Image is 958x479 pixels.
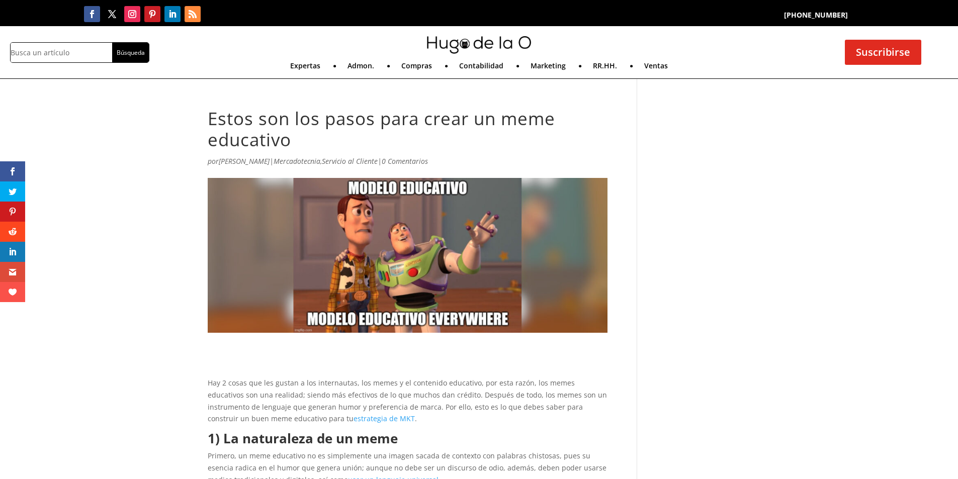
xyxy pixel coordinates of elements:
[185,6,201,22] a: Seguir en RSS
[845,40,921,65] a: Suscribirse
[354,414,415,423] a: estrategia de MKT
[208,108,607,155] h1: Estos son los pasos para crear un meme educativo
[382,156,428,166] a: 0 Comentarios
[104,6,120,22] a: Seguir en X
[112,43,149,62] input: Búsqueda
[84,6,100,22] a: Seguir en Facebook
[459,62,503,73] a: Contabilidad
[11,43,112,62] input: Busca un artículo
[427,36,532,54] img: mini-hugo-de-la-o-logo
[644,62,668,73] a: Ventas
[401,62,432,73] a: Compras
[219,156,270,166] a: [PERSON_NAME]
[274,156,320,166] a: Mercadotecnia
[124,6,140,22] a: Seguir en Instagram
[347,62,374,73] a: Admon.
[208,429,398,447] strong: 1) La naturaleza de un meme
[144,6,160,22] a: Seguir en Pinterest
[208,155,607,175] p: por | , |
[322,156,378,166] a: Servicio al Cliente
[290,62,320,73] a: Expertas
[531,62,566,73] a: Marketing
[427,46,532,56] a: mini-hugo-de-la-o-logo
[164,6,181,22] a: Seguir en LinkedIn
[674,9,958,21] p: [PHONE_NUMBER]
[208,178,607,333] img: meme educativo
[593,62,617,73] a: RR.HH.
[208,377,607,432] p: Hay 2 cosas que les gustan a los internautas, los memes y el contenido educativo, por esta razón,...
